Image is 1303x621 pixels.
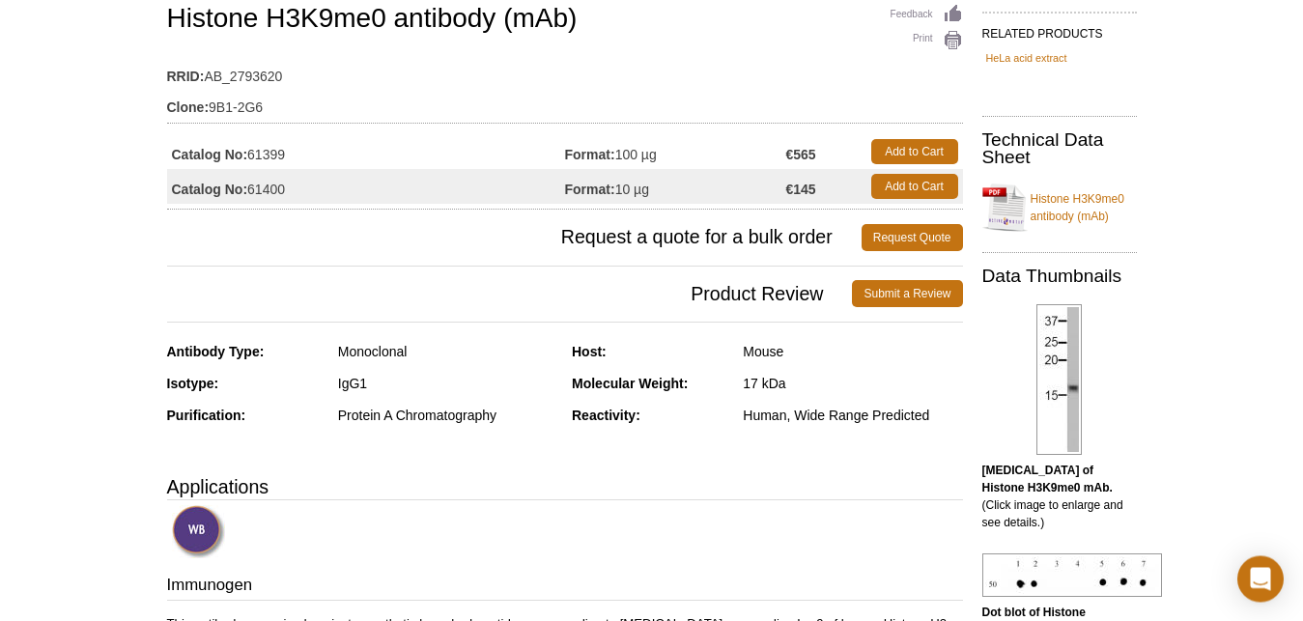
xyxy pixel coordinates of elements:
[167,68,205,85] strong: RRID:
[167,87,963,118] td: 9B1-2G6
[565,134,786,169] td: 100 µg
[986,49,1067,67] a: HeLa acid extract
[1237,555,1284,602] div: Open Intercom Messenger
[167,134,565,169] td: 61399
[785,146,815,163] strong: €565
[785,181,815,198] strong: €145
[167,408,246,423] strong: Purification:
[852,280,962,307] a: Submit a Review
[172,505,225,558] img: Western Blot Validated
[167,472,963,501] h3: Applications
[572,408,640,423] strong: Reactivity:
[891,4,963,25] a: Feedback
[167,574,963,601] h3: Immunogen
[572,376,688,391] strong: Molecular Weight:
[167,224,862,251] span: Request a quote for a bulk order
[167,344,265,359] strong: Antibody Type:
[862,224,963,251] a: Request Quote
[871,139,958,164] a: Add to Cart
[167,99,210,116] strong: Clone:
[167,4,963,37] h1: Histone H3K9me0 antibody (mAb)
[565,169,786,204] td: 10 µg
[172,146,248,163] strong: Catalog No:
[871,174,958,199] a: Add to Cart
[338,343,557,360] div: Monoclonal
[982,464,1113,494] b: [MEDICAL_DATA] of Histone H3K9me0 mAb.
[982,268,1137,285] h2: Data Thumbnails
[982,12,1137,46] h2: RELATED PRODUCTS
[891,30,963,51] a: Print
[743,375,962,392] div: 17 kDa
[982,553,1162,597] img: Histone H3K9me0 antibody (mAb) tested by dot blot analysis.
[565,146,615,163] strong: Format:
[1036,304,1082,455] img: Histone H3K9me0 antibody (mAb) tested by Western blot.
[172,181,248,198] strong: Catalog No:
[167,376,219,391] strong: Isotype:
[338,375,557,392] div: IgG1
[167,280,853,307] span: Product Review
[982,462,1137,531] p: (Click image to enlarge and see details.)
[743,407,962,424] div: Human, Wide Range Predicted
[167,169,565,204] td: 61400
[743,343,962,360] div: Mouse
[982,179,1137,237] a: Histone H3K9me0 antibody (mAb)
[572,344,607,359] strong: Host:
[982,131,1137,166] h2: Technical Data Sheet
[167,56,963,87] td: AB_2793620
[565,181,615,198] strong: Format:
[338,407,557,424] div: Protein A Chromatography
